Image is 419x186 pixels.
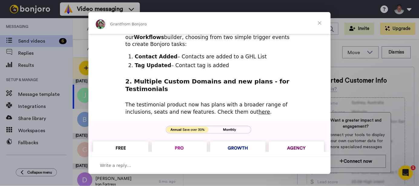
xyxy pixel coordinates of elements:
[110,22,121,26] span: Grant
[100,162,131,169] span: Write a reply…
[96,19,105,29] img: Profile image for Grant
[134,34,164,40] b: Workflows
[125,77,294,96] h2: 2. Multiple Custom Domains and new plans - for Testimonials
[125,27,294,48] div: You’ll connect Bonjoro to GoHighLevel directly within our builder, choosing from two simple trigg...
[259,109,270,115] a: here
[135,62,294,69] li: – Contact tag is added
[135,54,177,60] b: Contact Added
[121,22,147,26] span: from Bonjoro
[88,157,331,174] div: Open conversation and reply
[135,53,294,60] li: – Contacts are added to a GHL List
[125,101,294,116] div: The testimonial product now has plans with a broader range of inclusions, seats and new features....
[135,62,171,68] b: Tag Updated
[309,12,331,34] span: Close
